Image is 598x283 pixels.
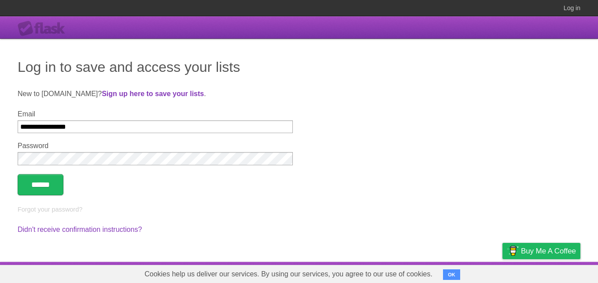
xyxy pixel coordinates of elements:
[18,142,293,150] label: Password
[136,265,441,283] span: Cookies help us deliver our services. By using our services, you agree to our use of cookies.
[521,243,576,259] span: Buy me a coffee
[385,264,404,281] a: About
[18,56,580,78] h1: Log in to save and access your lists
[18,206,82,213] a: Forgot your password?
[502,243,580,259] a: Buy me a coffee
[461,264,480,281] a: Terms
[491,264,514,281] a: Privacy
[525,264,580,281] a: Suggest a feature
[414,264,450,281] a: Developers
[443,269,460,280] button: OK
[18,89,580,99] p: New to [DOMAIN_NAME]? .
[102,90,204,97] a: Sign up here to save your lists
[18,226,142,233] a: Didn't receive confirmation instructions?
[507,243,519,258] img: Buy me a coffee
[18,21,70,37] div: Flask
[18,110,293,118] label: Email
